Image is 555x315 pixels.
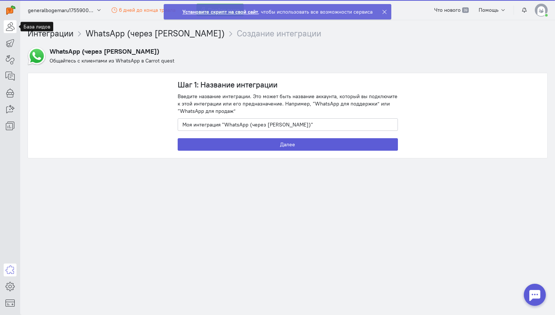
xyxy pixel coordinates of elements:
strong: Установите скрипт на свой сайт [182,8,258,15]
button: Помощь [475,4,510,16]
div: Общайтесь с клиентами из WhatsApp в Carrot quest [50,57,548,64]
span: Помощь [479,7,498,13]
span: 39 [462,7,468,13]
p: Введите название интеграции. Это может быть название аккаунта, который вы подключите к этой интег... [178,93,398,115]
div: , чтобы использовать все возможности сервиса [182,8,373,15]
button: Далее [178,138,398,151]
span: Создание интеграции [237,28,321,39]
a: WhatsApp (через [PERSON_NAME]) [86,28,225,39]
span: generalbogemaru1755900101 [28,7,94,14]
img: default-v4.png [535,4,548,17]
div: База лидов [21,22,53,32]
a: Интеграции [28,28,73,39]
h3: Шаг 1: Название интеграции [178,80,398,89]
nav: breadcrumb [28,28,548,40]
span: Что нового [434,7,461,13]
input: Введите название интеграции [178,118,398,131]
img: carrot-quest.svg [6,6,15,15]
span: 6 дней до конца триала [119,7,175,13]
a: Что нового 39 [430,4,472,16]
h4: WhatsApp (через [PERSON_NAME]) [50,48,159,55]
button: generalbogemaru1755900101 [24,3,106,17]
